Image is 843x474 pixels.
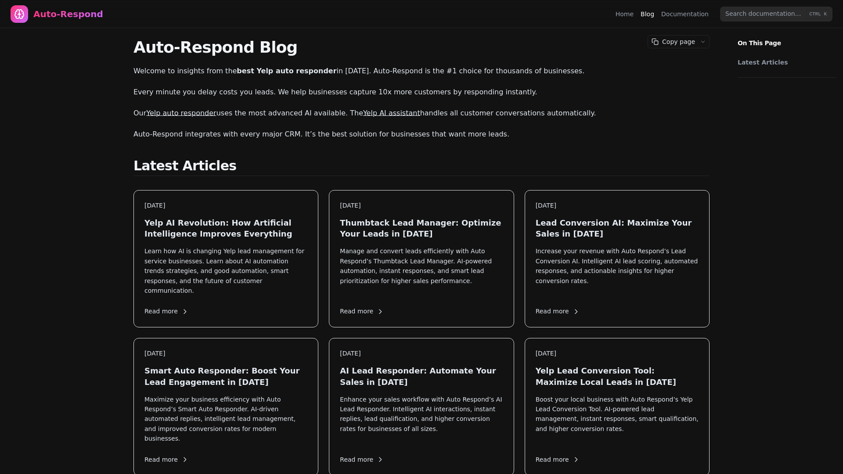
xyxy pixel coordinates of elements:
[340,365,503,387] h3: AI Lead Responder: Automate Your Sales in [DATE]
[738,58,832,67] a: Latest Articles
[133,158,710,176] h2: Latest Articles
[340,395,503,444] p: Enhance your sales workflow with Auto Respond’s AI Lead Responder. Intelligent AI interactions, i...
[329,190,514,327] a: [DATE]Thumbtack Lead Manager: Optimize Your Leads in [DATE]Manage and convert leads efficiently w...
[144,365,307,387] h3: Smart Auto Responder: Boost Your Lead Engagement in [DATE]
[340,455,384,464] span: Read more
[340,217,503,239] h3: Thumbtack Lead Manager: Optimize Your Leads in [DATE]
[133,39,710,56] h1: Auto-Respond Blog
[536,217,699,239] h3: Lead Conversion AI: Maximize Your Sales in [DATE]
[340,307,384,316] span: Read more
[731,28,843,47] p: On This Page
[144,395,307,444] p: Maximize your business efficiency with Auto Respond’s Smart Auto Responder. AI-driven automated r...
[144,455,188,464] span: Read more
[144,349,307,358] div: [DATE]
[144,246,307,295] p: Learn how AI is changing Yelp lead management for service businesses. Learn about AI automation t...
[536,201,699,210] div: [DATE]
[237,67,336,75] strong: best Yelp auto responder
[144,201,307,210] div: [DATE]
[536,246,699,295] p: Increase your revenue with Auto Respond’s Lead Conversion AI. Intelligent AI lead scoring, automa...
[340,201,503,210] div: [DATE]
[133,65,710,77] p: Welcome to insights from the in [DATE]. Auto-Respond is the #1 choice for thousands of businesses.
[146,109,216,117] a: Yelp auto responder
[363,109,420,117] a: Yelp AI assistant
[720,7,832,22] input: Search documentation…
[133,107,710,119] p: Our uses the most advanced AI available. The handles all customer conversations automatically.
[536,349,699,358] div: [DATE]
[133,190,318,327] a: [DATE]Yelp AI Revolution: How Artificial Intelligence Improves EverythingLearn how AI is changing...
[11,5,103,23] a: Home page
[340,246,503,295] p: Manage and convert leads efficiently with Auto Respond’s Thumbtack Lead Manager. AI-powered autom...
[648,36,697,48] button: Copy page
[536,365,699,387] h3: Yelp Lead Conversion Tool: Maximize Local Leads in [DATE]
[133,86,710,98] p: Every minute you delay costs you leads. We help businesses capture 10x more customers by respondi...
[661,10,709,18] a: Documentation
[144,307,188,316] span: Read more
[641,10,654,18] a: Blog
[536,307,580,316] span: Read more
[536,455,580,464] span: Read more
[144,217,307,239] h3: Yelp AI Revolution: How Artificial Intelligence Improves Everything
[525,190,710,327] a: [DATE]Lead Conversion AI: Maximize Your Sales in [DATE]Increase your revenue with Auto Respond’s ...
[340,349,503,358] div: [DATE]
[133,128,710,140] p: Auto-Respond integrates with every major CRM. It’s the best solution for businesses that want mor...
[536,395,699,444] p: Boost your local business with Auto Respond’s Yelp Lead Conversion Tool. AI-powered lead manageme...
[33,8,103,20] div: Auto-Respond
[616,10,634,18] a: Home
